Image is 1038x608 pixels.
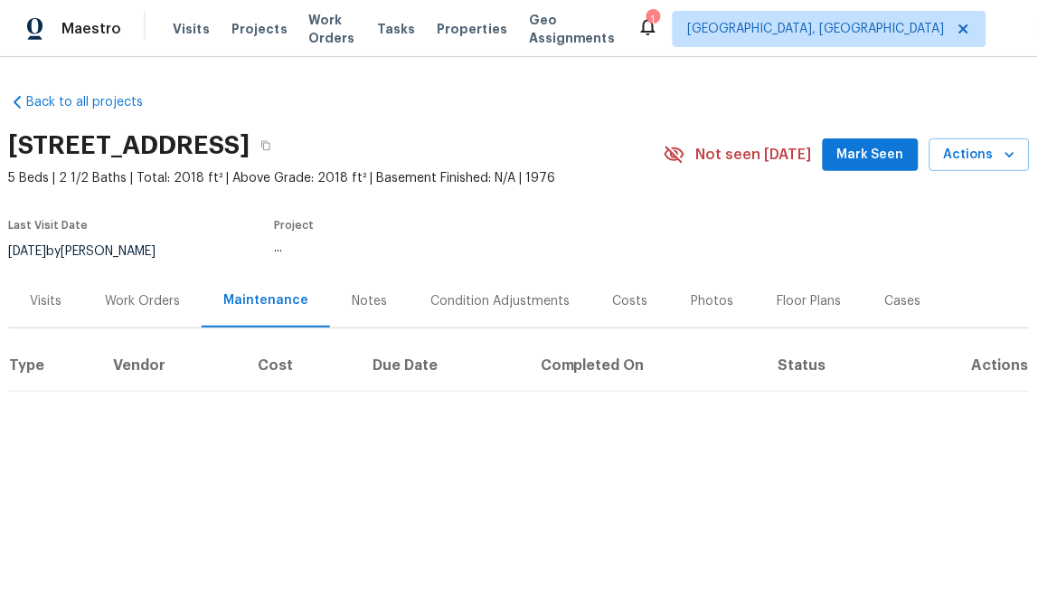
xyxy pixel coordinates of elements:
[837,144,904,166] span: Mark Seen
[231,20,288,38] span: Projects
[173,20,210,38] span: Visits
[437,20,507,38] span: Properties
[8,246,46,259] span: [DATE]
[646,11,659,29] div: 1
[358,340,526,391] th: Due Date
[274,242,621,254] div: ...
[105,292,180,310] div: Work Orders
[309,11,355,47] span: Work Orders
[430,292,570,310] div: Condition Adjustments
[8,242,177,263] div: by [PERSON_NAME]
[529,11,616,47] span: Geo Assignments
[99,340,244,391] th: Vendor
[944,144,1015,166] span: Actions
[696,146,812,164] span: Not seen [DATE]
[8,93,182,111] a: Back to all projects
[688,20,945,38] span: [GEOGRAPHIC_DATA], [GEOGRAPHIC_DATA]
[692,292,734,310] div: Photos
[823,138,919,172] button: Mark Seen
[8,340,99,391] th: Type
[778,292,842,310] div: Floor Plans
[901,340,1030,391] th: Actions
[763,340,901,391] th: Status
[885,292,921,310] div: Cases
[274,220,314,231] span: Project
[223,291,308,309] div: Maintenance
[61,20,121,38] span: Maestro
[30,292,61,310] div: Visits
[244,340,359,391] th: Cost
[8,137,250,155] h2: [STREET_ADDRESS]
[8,220,88,231] span: Last Visit Date
[352,292,387,310] div: Notes
[929,138,1030,172] button: Actions
[613,292,648,310] div: Costs
[8,169,664,187] span: 5 Beds | 2 1/2 Baths | Total: 2018 ft² | Above Grade: 2018 ft² | Basement Finished: N/A | 1976
[377,23,415,35] span: Tasks
[526,340,763,391] th: Completed On
[250,129,282,162] button: Copy Address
